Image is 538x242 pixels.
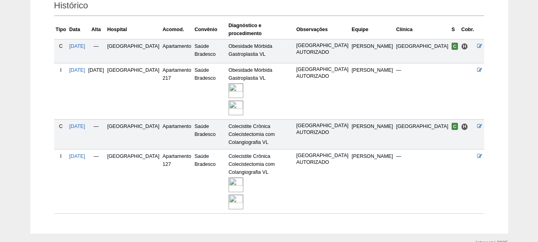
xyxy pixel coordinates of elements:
span: [DATE] [88,67,104,73]
td: [GEOGRAPHIC_DATA] [106,150,161,214]
td: — [87,39,106,63]
td: Saúde Bradesco [193,63,227,120]
td: [GEOGRAPHIC_DATA] [106,120,161,150]
span: Hospital [461,123,468,130]
td: — [87,150,106,214]
td: Saúde Bradesco [193,39,227,63]
th: Diagnóstico e procedimento [227,20,295,39]
th: Clínica [395,20,450,39]
th: Acomod. [161,20,193,39]
th: Hospital [106,20,161,39]
td: Apartamento 217 [161,63,193,120]
td: — [395,150,450,214]
td: [PERSON_NAME] [350,150,395,214]
td: Colecistite Crônica Colecistectomia com Colangiografia VL [227,120,295,150]
a: [DATE] [69,43,85,49]
p: [GEOGRAPHIC_DATA] AUTORIZADO [296,42,348,56]
p: [GEOGRAPHIC_DATA] AUTORIZADO [296,152,348,166]
span: Confirmada [452,43,458,50]
th: Cobr. [460,20,475,39]
th: Observações [295,20,350,39]
td: Colecistite Crônica Colecistectomia com Colangiografia VL [227,150,295,214]
a: [DATE] [69,153,85,159]
td: — [87,120,106,150]
th: Alta [87,20,106,39]
th: Data [68,20,87,39]
div: I [56,152,66,160]
th: Tipo [54,20,68,39]
div: C [56,42,66,50]
td: Apartamento [161,120,193,150]
p: [GEOGRAPHIC_DATA] AUTORIZADO [296,66,348,80]
a: [DATE] [69,124,85,129]
a: [DATE] [69,67,85,73]
td: Apartamento [161,39,193,63]
th: S [450,20,460,39]
td: Saúde Bradesco [193,150,227,214]
td: [GEOGRAPHIC_DATA] [106,63,161,120]
td: [PERSON_NAME] [350,120,395,150]
td: — [395,63,450,120]
td: [PERSON_NAME] [350,63,395,120]
th: Equipe [350,20,395,39]
td: [GEOGRAPHIC_DATA] [395,120,450,150]
td: [GEOGRAPHIC_DATA] [106,39,161,63]
td: Obesidade Mórbida Gastroplastia VL [227,63,295,120]
div: I [56,66,66,74]
td: [PERSON_NAME] [350,39,395,63]
th: Convênio [193,20,227,39]
td: Obesidade Mórbida Gastroplastia VL [227,39,295,63]
td: [GEOGRAPHIC_DATA] [395,39,450,63]
span: Confirmada [452,123,458,130]
td: Saúde Bradesco [193,120,227,150]
span: Hospital [461,43,468,50]
td: Apartamento 127 [161,150,193,214]
div: C [56,122,66,130]
p: [GEOGRAPHIC_DATA] AUTORIZADO [296,122,348,136]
